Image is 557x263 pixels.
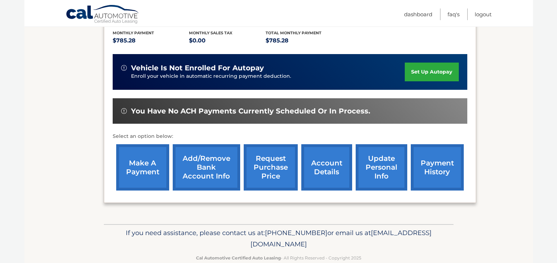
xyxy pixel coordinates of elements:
span: You have no ACH payments currently scheduled or in process. [131,107,370,116]
a: account details [301,144,352,191]
p: Enroll your vehicle in automatic recurring payment deduction. [131,72,405,80]
img: alert-white.svg [121,65,127,71]
a: payment history [411,144,464,191]
img: alert-white.svg [121,108,127,114]
a: set up autopay [405,63,458,81]
a: make a payment [116,144,169,191]
p: If you need assistance, please contact us at: or email us at [108,227,449,250]
a: update personal info [356,144,407,191]
strong: Cal Automotive Certified Auto Leasing [196,255,281,261]
span: [PHONE_NUMBER] [265,229,327,237]
a: FAQ's [448,8,460,20]
span: vehicle is not enrolled for autopay [131,64,264,72]
p: - All Rights Reserved - Copyright 2025 [108,254,449,262]
span: [EMAIL_ADDRESS][DOMAIN_NAME] [250,229,432,248]
p: $785.28 [113,36,189,46]
a: request purchase price [244,144,298,191]
span: Total Monthly Payment [266,30,321,35]
span: Monthly Payment [113,30,154,35]
p: Select an option below: [113,132,467,141]
a: Cal Automotive [66,5,140,25]
a: Logout [475,8,492,20]
a: Add/Remove bank account info [173,144,240,191]
span: Monthly sales Tax [189,30,232,35]
a: Dashboard [404,8,432,20]
p: $0.00 [189,36,266,46]
p: $785.28 [266,36,342,46]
